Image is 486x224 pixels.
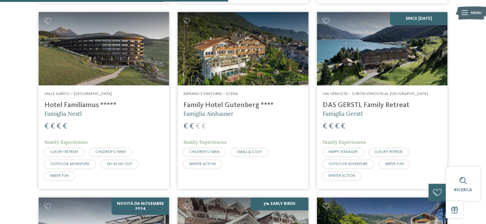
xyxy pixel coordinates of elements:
span: CHILDREN’S FARM [95,150,126,154]
span: Famiglia Gerstl [323,110,363,117]
span: SMALL & COSY [237,150,262,154]
span: OUTDOOR ADVENTURE [328,162,368,166]
span: € [196,123,200,130]
span: € [57,123,61,130]
img: Family Hotel Gutenberg **** [178,12,308,85]
span: Famiglia Ainhauser [183,110,234,117]
span: € [341,123,345,130]
span: € [202,123,206,130]
h4: Family Hotel Gutenberg **** [183,101,302,110]
span: Merano e dintorni – Scena [183,92,238,96]
span: Val Venosta – Curon Venosta al [GEOGRAPHIC_DATA] [323,92,428,96]
span: Family Experiences [323,139,366,145]
a: Cercate un hotel per famiglie? Qui troverete solo i migliori! Valle Isarco – [GEOGRAPHIC_DATA] Ho... [39,12,169,189]
span: WATER FUN [385,162,404,166]
span: CHILDREN’S FARM [189,150,220,154]
span: Family Experiences [183,139,227,145]
span: € [323,123,327,130]
span: Famiglia Nestl [44,110,82,117]
span: HAPPY TEENAGER [328,150,358,154]
span: LUXURY RETREAT [375,150,403,154]
span: WINTER ACTION [189,162,216,166]
span: Valle Isarco – [GEOGRAPHIC_DATA] [44,92,112,96]
h4: DAS GERSTL Family Retreat [323,101,442,110]
span: WINTER ACTION [328,174,355,178]
span: Family Experiences [44,139,88,145]
img: Cercate un hotel per famiglie? Qui troverete solo i migliori! [39,12,169,85]
span: Ricerca [454,188,472,192]
span: € [189,123,194,130]
span: LUXURY RETREAT [50,150,78,154]
span: € [50,123,55,130]
a: Cercate un hotel per famiglie? Qui troverete solo i migliori! SINCE [DATE] Val Venosta – Curon Ve... [317,12,447,189]
span: € [63,123,67,130]
span: SKI-IN SKI-OUT [107,162,132,166]
span: € [183,123,188,130]
span: WATER FUN [50,174,69,178]
span: OUTDOOR ADVENTURE [50,162,89,166]
span: € [44,123,49,130]
span: € [335,123,339,130]
img: Cercate un hotel per famiglie? Qui troverete solo i migliori! [317,12,447,85]
a: Cercate un hotel per famiglie? Qui troverete solo i migliori! Merano e dintorni – Scena Family Ho... [178,12,308,189]
span: € [329,123,333,130]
